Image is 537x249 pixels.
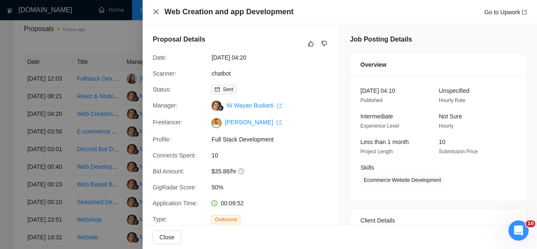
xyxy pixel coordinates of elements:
[321,40,327,47] span: dislike
[526,220,535,227] span: 10
[153,200,198,207] span: Application Time:
[360,149,393,155] span: Project Length
[211,151,337,160] span: 10
[153,119,182,126] span: Freelancer:
[360,164,374,171] span: Skills
[238,168,245,175] span: question-circle
[211,183,337,192] span: 50%
[153,102,177,109] span: Manager:
[153,231,181,244] button: Close
[215,87,220,92] span: mail
[211,167,337,176] span: $35.88/hr
[360,97,383,103] span: Published
[153,70,176,77] span: Scanner:
[439,123,454,129] span: Hourly
[308,40,314,47] span: like
[218,105,224,111] img: gigradar-bm.png
[360,87,395,94] span: [DATE] 04:10
[439,139,446,145] span: 10
[211,215,240,224] span: Outbound
[439,97,465,103] span: Hourly Rate
[439,149,478,155] span: Submission Price
[319,39,329,49] button: dislike
[223,86,233,92] span: Sent
[211,200,217,206] span: clock-circle
[153,34,205,45] h5: Proposal Details
[439,113,462,120] span: Not Sure
[221,200,244,207] span: 00:09:52
[277,103,282,108] span: export
[225,119,282,126] a: [PERSON_NAME] export
[350,34,412,45] h5: Job Posting Details
[508,220,529,241] iframe: Intercom live chat
[159,233,175,242] span: Close
[360,139,409,145] span: Less than 1 month
[360,113,393,120] span: Intermediate
[484,9,527,16] a: Go to Upworkexport
[211,70,231,77] a: chatbot
[153,8,159,15] span: close
[439,87,469,94] span: Unspecified
[153,8,159,16] button: Close
[211,53,337,62] span: [DATE] 04:20
[360,123,399,129] span: Experience Level
[153,86,171,93] span: Status:
[153,152,196,159] span: Connects Spent:
[153,136,171,143] span: Profile:
[153,216,167,223] span: Type:
[522,10,527,15] span: export
[306,39,316,49] button: like
[360,209,516,232] div: Client Details
[211,118,222,128] img: c1NLmzrk-0pBZjOo1nLSJnOz0itNHKTdmMHAt8VIsLFzaWqqsJDJtcFyV3OYvrqgu3
[153,184,196,191] span: GigRadar Score:
[360,60,386,69] span: Overview
[211,135,337,144] span: Full Stack Development
[153,168,185,175] span: Bid Amount:
[227,102,282,109] a: Ni Wayan Budiarti export
[276,120,282,125] span: export
[153,54,167,61] span: Date:
[164,7,294,17] h4: Web Creation and app Development
[360,176,445,185] span: Ecommerce Website Development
